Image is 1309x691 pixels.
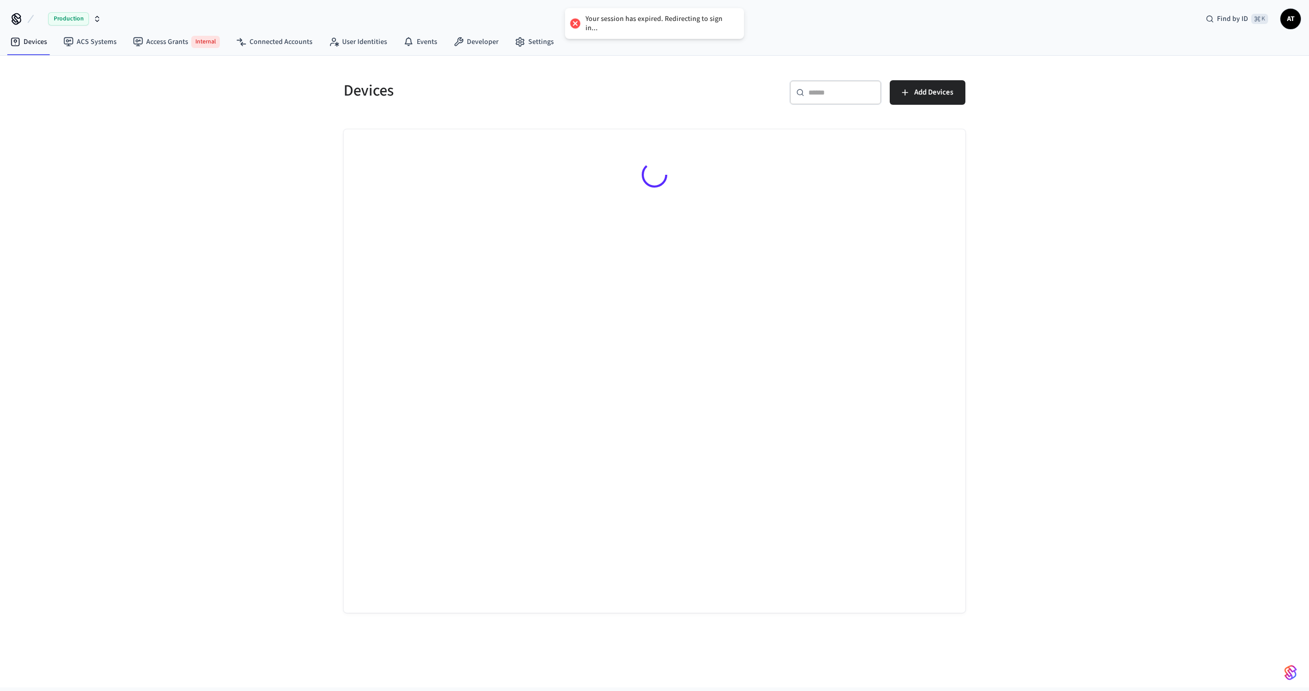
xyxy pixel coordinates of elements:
[1217,14,1248,24] span: Find by ID
[228,33,321,51] a: Connected Accounts
[1251,14,1268,24] span: ⌘ K
[55,33,125,51] a: ACS Systems
[191,36,220,48] span: Internal
[1284,664,1297,681] img: SeamLogoGradient.69752ec5.svg
[914,86,953,99] span: Add Devices
[445,33,507,51] a: Developer
[890,80,965,105] button: Add Devices
[48,12,89,26] span: Production
[1281,10,1300,28] span: AT
[125,32,228,52] a: Access GrantsInternal
[1198,10,1276,28] div: Find by ID⌘ K
[585,14,734,33] div: Your session has expired. Redirecting to sign in...
[1280,9,1301,29] button: AT
[507,33,562,51] a: Settings
[2,33,55,51] a: Devices
[344,80,648,101] h5: Devices
[395,33,445,51] a: Events
[321,33,395,51] a: User Identities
